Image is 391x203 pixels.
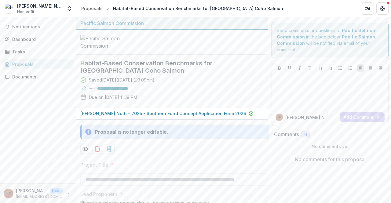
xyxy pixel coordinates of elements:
img: Hutton Noth [5,4,15,13]
div: Hutton Noth [277,116,282,119]
div: Send comments or questions to in the box below. will be notified via email of your comment. [272,22,389,58]
div: [PERSON_NAME] Noth [17,3,63,9]
p: No comments for this proposal [295,156,366,163]
button: Align Center [367,64,374,72]
a: Proposals [2,59,74,69]
span: 0 [304,132,307,137]
button: Strike [306,64,313,72]
p: Due on [DATE] 11:59 PM [89,94,137,100]
a: Tasks [2,47,74,57]
p: Project Title [80,161,108,169]
img: Pacific Salmon Commission [80,35,141,49]
div: Tasks [12,49,69,55]
div: Dashboard [12,36,69,42]
a: Proposals [79,4,105,13]
a: Documents [2,72,74,82]
div: Hutton Noth [6,191,11,195]
div: Proposals [12,61,69,67]
button: Heading 1 [316,64,323,72]
button: download-proposal [105,144,115,154]
button: download-proposal [93,144,102,154]
div: Habitat-Based Conservation Benchmarks for [GEOGRAPHIC_DATA] Coho Salmon [113,5,283,12]
a: Dashboard [2,34,74,44]
div: Proposal is no longer editable. [95,128,168,136]
button: Get Help [376,2,389,15]
button: Align Right [377,64,384,72]
button: Ordered List [347,64,354,72]
button: Preview f8c449cb-e7b5-4328-9f2d-191921e40ae3-0.pdf [80,144,90,154]
button: Heading 2 [326,64,334,72]
p: Lead Proponent [80,190,117,198]
p: [PERSON_NAME] Noth [16,187,48,194]
button: Add Comment [340,112,385,122]
button: Partners [362,2,374,15]
button: Notifications [2,22,74,32]
div: Saved [DATE] ( [DATE] @ 3:09pm ) [89,77,155,83]
div: Pacific Salmon Commission [80,20,263,27]
button: Bullet List [337,64,344,72]
button: More [65,190,72,197]
p: No comments yet [274,143,386,150]
button: Italicize [296,64,303,72]
p: [PERSON_NAME] Noth - 2025 - Southern Fund Concept Application Form 2026 [80,110,246,117]
button: Open entity switcher [65,2,74,15]
button: Bold [276,64,283,72]
h2: Comments [274,132,299,137]
button: Underline [286,64,293,72]
p: [EMAIL_ADDRESS][DOMAIN_NAME] [16,194,63,199]
p: User [50,188,63,194]
div: Documents [12,74,69,80]
div: Proposals [81,5,103,12]
p: 100 % [89,86,95,91]
p: [PERSON_NAME] N [285,114,325,121]
span: Notifications [12,24,71,30]
button: Align Left [357,64,364,72]
nav: breadcrumb [79,4,286,13]
span: Nonprofit [17,9,34,15]
h2: Habitat-Based Conservation Benchmarks for [GEOGRAPHIC_DATA] Coho Salmon [80,60,253,74]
